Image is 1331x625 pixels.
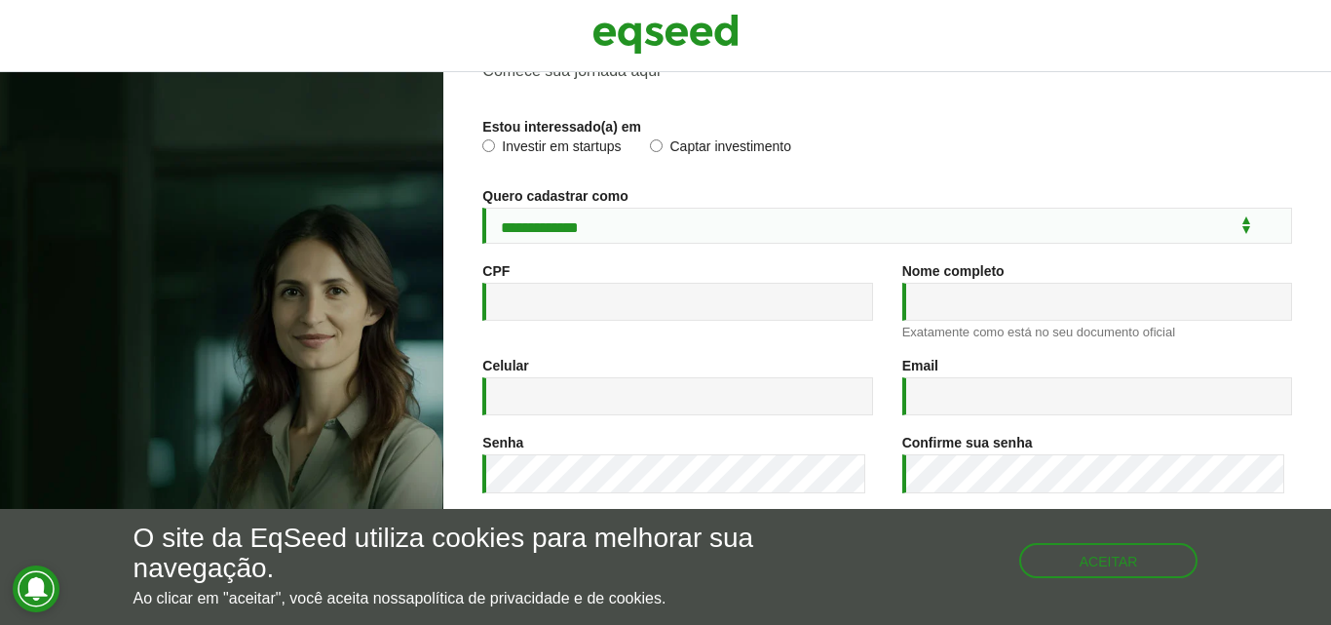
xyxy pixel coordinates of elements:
[133,589,773,607] p: Ao clicar em "aceitar", você aceita nossa .
[482,189,627,203] label: Quero cadastrar como
[902,264,1005,278] label: Nome completo
[482,139,495,152] input: Investir em startups
[902,326,1292,338] div: Exatamente como está no seu documento oficial
[482,120,641,134] label: Estou interessado(a) em
[133,524,773,584] h5: O site da EqSeed utiliza cookies para melhorar sua navegação.
[592,10,739,59] img: EqSeed Logo
[482,139,621,159] label: Investir em startups
[902,359,938,372] label: Email
[1019,543,1198,578] button: Aceitar
[482,264,510,278] label: CPF
[902,436,1033,449] label: Confirme sua senha
[482,359,528,372] label: Celular
[414,591,662,606] a: política de privacidade e de cookies
[650,139,791,159] label: Captar investimento
[482,436,523,449] label: Senha
[650,139,663,152] input: Captar investimento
